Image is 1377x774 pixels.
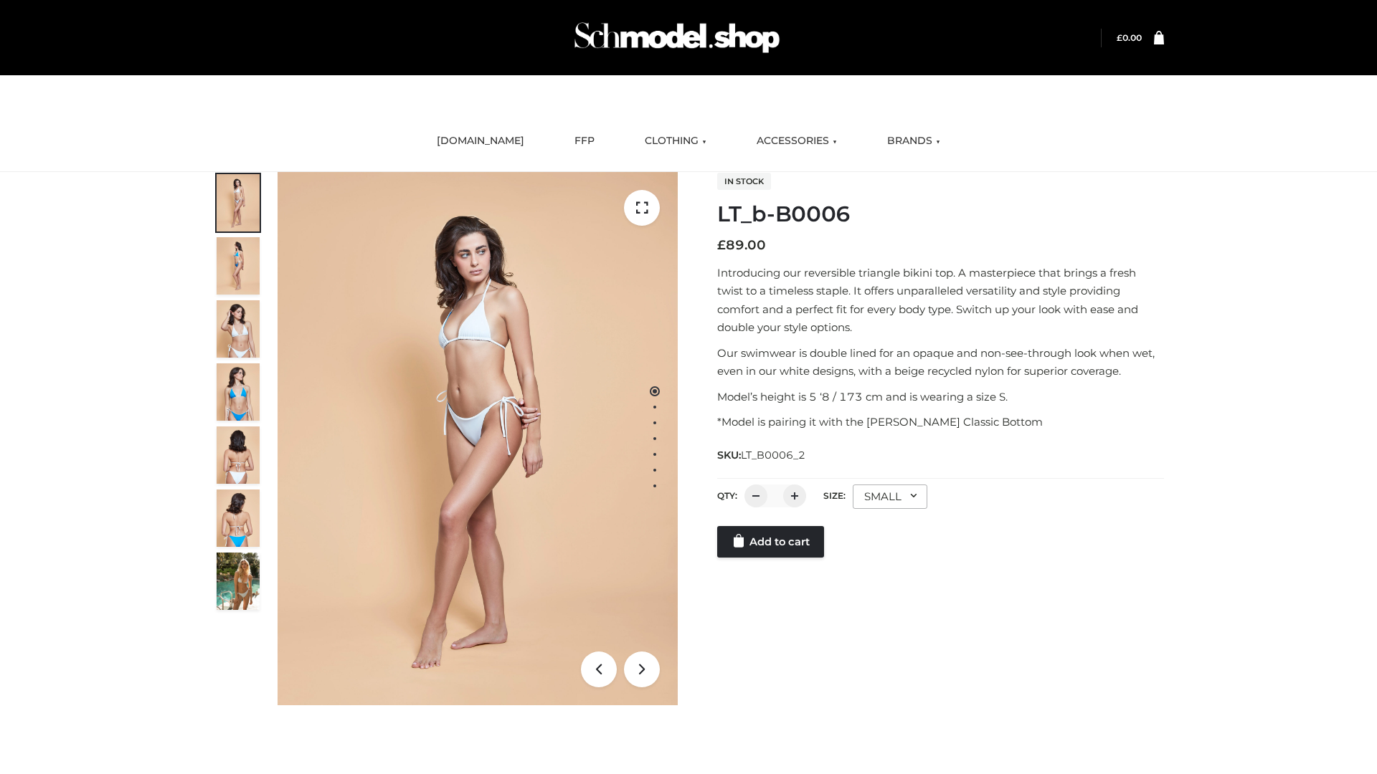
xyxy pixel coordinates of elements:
[634,125,717,157] a: CLOTHING
[1117,32,1142,43] a: £0.00
[217,363,260,421] img: ArielClassicBikiniTop_CloudNine_AzureSky_OW114ECO_4-scaled.jpg
[717,446,807,464] span: SKU:
[569,9,785,66] img: Schmodel Admin 964
[1117,32,1122,43] span: £
[717,490,737,501] label: QTY:
[823,490,846,501] label: Size:
[853,484,927,509] div: SMALL
[876,125,951,157] a: BRANDS
[217,237,260,295] img: ArielClassicBikiniTop_CloudNine_AzureSky_OW114ECO_2-scaled.jpg
[564,125,605,157] a: FFP
[217,174,260,231] img: ArielClassicBikiniTop_CloudNine_AzureSky_OW114ECO_1-scaled.jpg
[217,426,260,484] img: ArielClassicBikiniTop_CloudNine_AzureSky_OW114ECO_7-scaled.jpg
[717,526,824,558] a: Add to cart
[278,172,678,705] img: LT_b-B0006
[741,449,805,462] span: LT_B0006_2
[717,173,771,190] span: In stock
[746,125,848,157] a: ACCESSORIES
[717,237,766,253] bdi: 89.00
[717,388,1164,406] p: Model’s height is 5 ‘8 / 173 cm and is wearing a size S.
[717,413,1164,431] p: *Model is pairing it with the [PERSON_NAME] Classic Bottom
[717,264,1164,337] p: Introducing our reversible triangle bikini top. A masterpiece that brings a fresh twist to a time...
[217,300,260,358] img: ArielClassicBikiniTop_CloudNine_AzureSky_OW114ECO_3-scaled.jpg
[217,553,260,610] img: Arieltop_CloudNine_AzureSky2.jpg
[717,237,726,253] span: £
[426,125,535,157] a: [DOMAIN_NAME]
[717,201,1164,227] h1: LT_b-B0006
[717,344,1164,381] p: Our swimwear is double lined for an opaque and non-see-through look when wet, even in our white d...
[1117,32,1142,43] bdi: 0.00
[217,489,260,547] img: ArielClassicBikiniTop_CloudNine_AzureSky_OW114ECO_8-scaled.jpg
